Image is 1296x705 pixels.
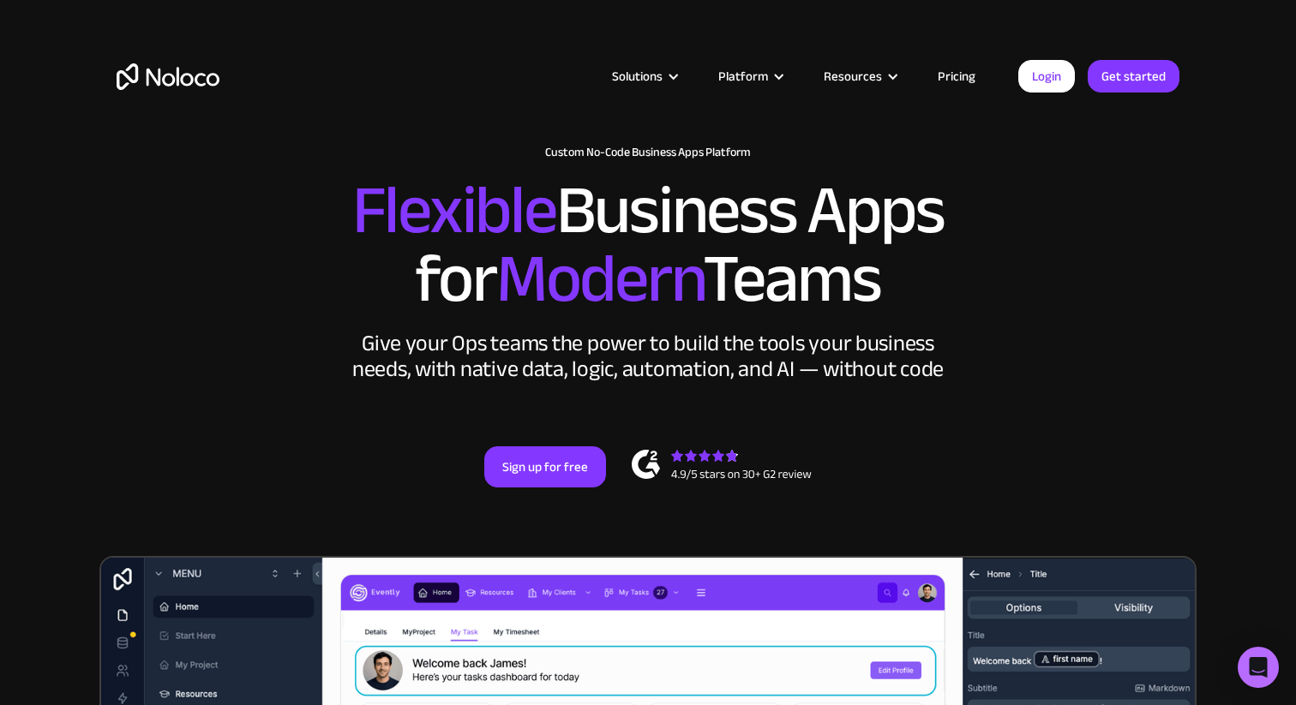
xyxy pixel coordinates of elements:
div: Open Intercom Messenger [1238,647,1279,688]
h2: Business Apps for Teams [117,176,1179,314]
a: Pricing [916,65,997,87]
div: Platform [718,65,768,87]
div: Solutions [612,65,663,87]
div: Platform [697,65,802,87]
a: home [117,63,219,90]
div: Resources [802,65,916,87]
div: Resources [824,65,882,87]
a: Sign up for free [484,446,606,487]
a: Get started [1088,60,1179,93]
span: Modern [496,215,703,343]
span: Flexible [352,146,556,274]
div: Give your Ops teams the power to build the tools your business needs, with native data, logic, au... [348,331,948,382]
div: Solutions [591,65,697,87]
a: Login [1018,60,1075,93]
